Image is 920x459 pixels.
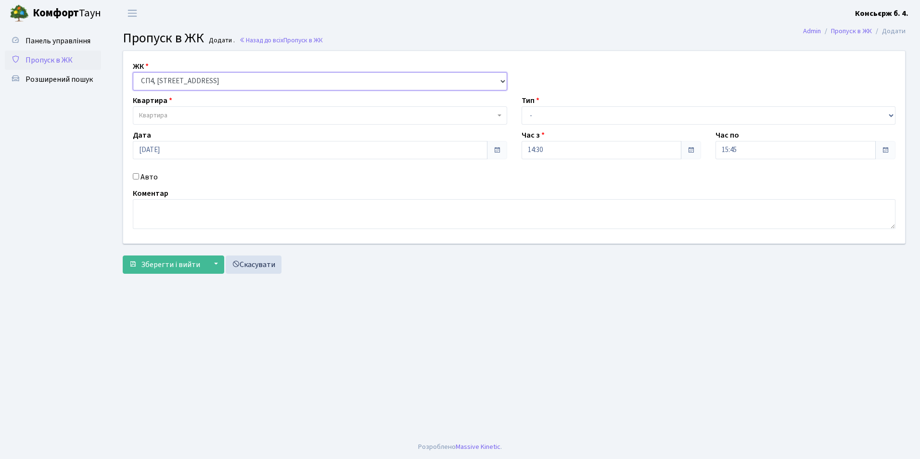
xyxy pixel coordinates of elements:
label: Час по [716,129,739,141]
span: Розширений пошук [26,74,93,85]
img: logo.png [10,4,29,23]
label: ЖК [133,61,149,72]
span: Таун [33,5,101,22]
small: Додати . [207,37,235,45]
span: Зберегти і вийти [141,259,200,270]
nav: breadcrumb [789,21,920,41]
label: Тип [522,95,539,106]
label: Час з [522,129,545,141]
a: Назад до всіхПропуск в ЖК [239,36,323,45]
a: Massive Kinetic [456,442,500,452]
b: Комфорт [33,5,79,21]
span: Пропуск в ЖК [26,55,73,65]
span: Квартира [139,111,167,120]
a: Консьєрж б. 4. [855,8,908,19]
a: Пропуск в ЖК [831,26,872,36]
a: Скасувати [226,255,281,274]
div: Розроблено . [418,442,502,452]
label: Коментар [133,188,168,199]
button: Зберегти і вийти [123,255,206,274]
button: Переключити навігацію [120,5,144,21]
span: Пропуск в ЖК [123,28,204,48]
a: Розширений пошук [5,70,101,89]
a: Панель управління [5,31,101,51]
label: Авто [141,171,158,183]
a: Пропуск в ЖК [5,51,101,70]
label: Дата [133,129,151,141]
label: Квартира [133,95,172,106]
a: Admin [803,26,821,36]
span: Пропуск в ЖК [283,36,323,45]
li: Додати [872,26,906,37]
span: Панель управління [26,36,90,46]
